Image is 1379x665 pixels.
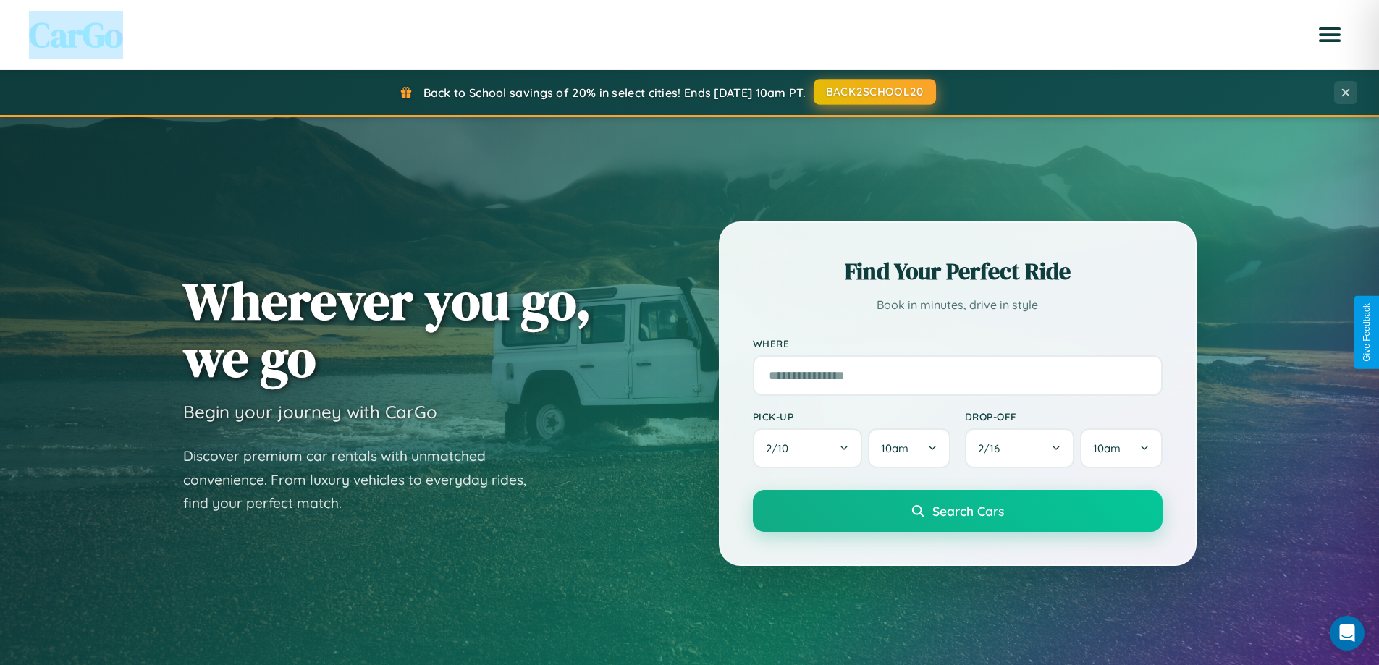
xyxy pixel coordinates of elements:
[753,337,1163,350] label: Where
[814,79,936,105] button: BACK2SCHOOL20
[753,490,1163,532] button: Search Cars
[881,441,908,455] span: 10am
[753,295,1163,315] p: Book in minutes, drive in style
[1093,441,1121,455] span: 10am
[1080,428,1162,468] button: 10am
[423,85,806,100] span: Back to School savings of 20% in select cities! Ends [DATE] 10am PT.
[978,441,1007,455] span: 2 / 16
[183,401,437,423] h3: Begin your journey with CarGo
[183,272,591,386] h1: Wherever you go, we go
[183,444,545,515] p: Discover premium car rentals with unmatched convenience. From luxury vehicles to everyday rides, ...
[1362,303,1372,362] div: Give Feedback
[1330,616,1365,651] div: Open Intercom Messenger
[753,255,1163,287] h2: Find Your Perfect Ride
[753,428,863,468] button: 2/10
[965,428,1075,468] button: 2/16
[753,410,950,423] label: Pick-up
[868,428,950,468] button: 10am
[29,11,123,59] span: CarGo
[1310,14,1350,55] button: Open menu
[965,410,1163,423] label: Drop-off
[766,441,796,455] span: 2 / 10
[932,503,1004,519] span: Search Cars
